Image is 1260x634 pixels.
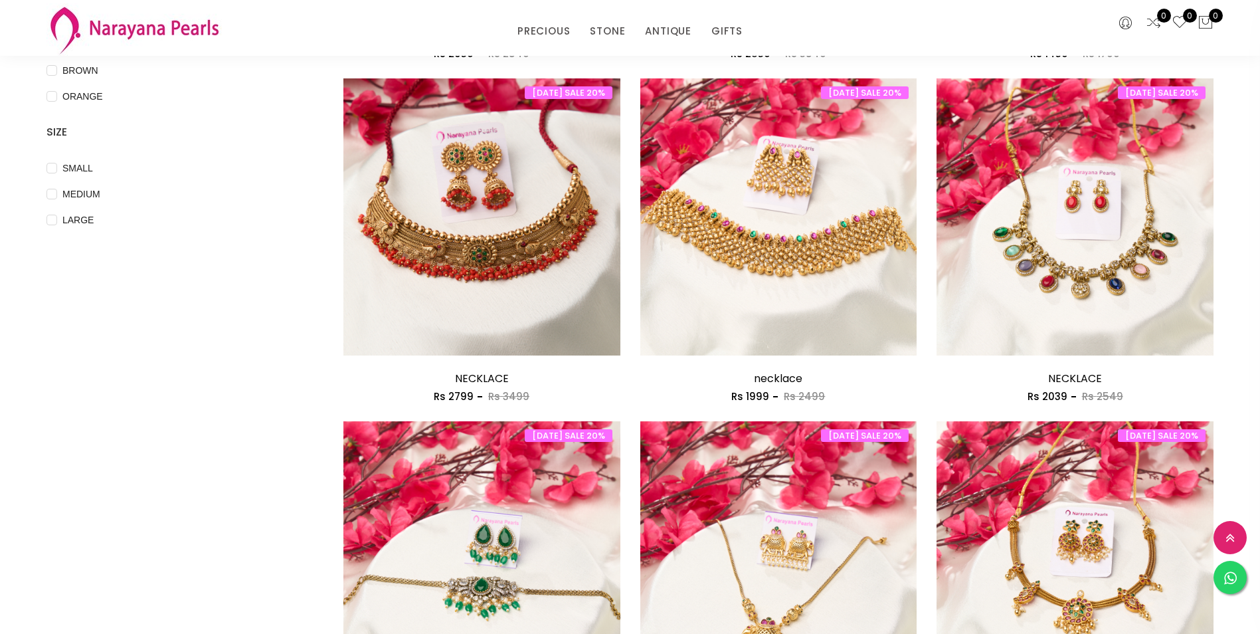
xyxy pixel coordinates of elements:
span: 0 [1209,9,1223,23]
a: NECKLACE [455,371,509,386]
span: [DATE] SALE 20% [525,429,612,442]
span: [DATE] SALE 20% [525,86,612,99]
span: Rs 2549 [1082,389,1123,403]
span: ORANGE [57,89,108,104]
a: 0 [1172,15,1188,32]
a: 0 [1146,15,1162,32]
span: Rs 3549 [785,47,826,60]
span: Rs 2499 [784,389,825,403]
span: Rs 2839 [731,47,770,60]
a: STONE [590,21,625,41]
span: Rs 1439 [1030,47,1068,60]
a: PRECIOUS [517,21,570,41]
span: Rs 2039 [434,47,474,60]
span: Rs 3499 [488,389,529,403]
span: [DATE] SALE 20% [821,429,909,442]
span: 0 [1157,9,1171,23]
span: LARGE [57,213,99,227]
span: Rs 2549 [488,47,529,60]
span: Rs 1999 [731,389,769,403]
span: SMALL [57,161,98,175]
span: [DATE] SALE 20% [1118,86,1206,99]
button: 0 [1198,15,1214,32]
span: Rs 2799 [434,389,474,403]
span: 0 [1183,9,1197,23]
span: Rs 1799 [1083,47,1120,60]
a: necklace [754,371,802,386]
span: MEDIUM [57,187,106,201]
a: ANTIQUE [645,21,691,41]
h4: SIZE [46,124,304,140]
a: NECKLACE [1048,371,1102,386]
a: GIFTS [711,21,743,41]
span: BROWN [57,63,104,78]
span: [DATE] SALE 20% [821,86,909,99]
span: [DATE] SALE 20% [1118,429,1206,442]
span: Rs 2039 [1028,389,1067,403]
